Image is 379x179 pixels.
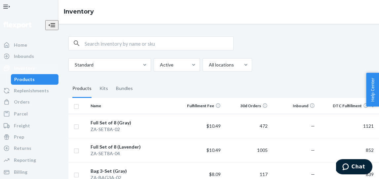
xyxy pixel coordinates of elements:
[14,87,49,94] div: Replenishments
[91,168,173,174] div: Bag 3-Set (Gray)
[311,147,315,153] span: —
[99,79,108,98] div: Kits
[14,76,35,83] div: Products
[14,145,31,152] div: Returns
[85,37,233,50] input: Search inventory by name or sku
[11,74,58,85] a: Products
[91,150,173,157] div: ZA-SET8A-04
[14,99,30,105] div: Orders
[45,20,58,30] button: Close Navigation
[318,98,376,114] th: DTC Fulfillment
[72,79,92,98] div: Products
[318,114,376,138] td: 1121
[14,169,27,175] div: Billing
[223,138,271,162] td: 1005
[176,98,223,114] th: Fulfillment Fee
[64,8,94,15] a: Inventory
[14,134,24,140] div: Prep
[14,65,35,71] div: Inventory
[91,144,173,150] div: Full Set of 8 (Lavender)
[14,42,27,48] div: Home
[58,2,99,22] ol: breadcrumbs
[311,123,315,129] span: —
[91,126,173,133] div: ZA-SET8A-02
[14,53,34,60] div: Inbounds
[207,147,221,153] span: $10.49
[311,171,315,177] span: —
[14,111,28,117] div: Parcel
[74,62,75,68] input: Standard
[208,62,209,68] input: All locations
[14,122,30,129] div: Freight
[14,157,36,163] div: Reporting
[223,98,271,114] th: 30d Orders
[91,119,173,126] div: Full Set of 8 (Gray)
[318,138,376,162] td: 852
[116,79,133,98] div: Bundles
[159,62,160,68] input: Active
[366,73,379,107] button: Help Center
[223,114,271,138] td: 472
[270,98,318,114] th: Inbound
[207,123,221,129] span: $10.49
[336,159,372,176] iframe: Opens a widget where you can chat to one of our agents
[88,98,176,114] th: Name
[3,22,31,28] img: Flexport logo
[209,171,221,177] span: $8.09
